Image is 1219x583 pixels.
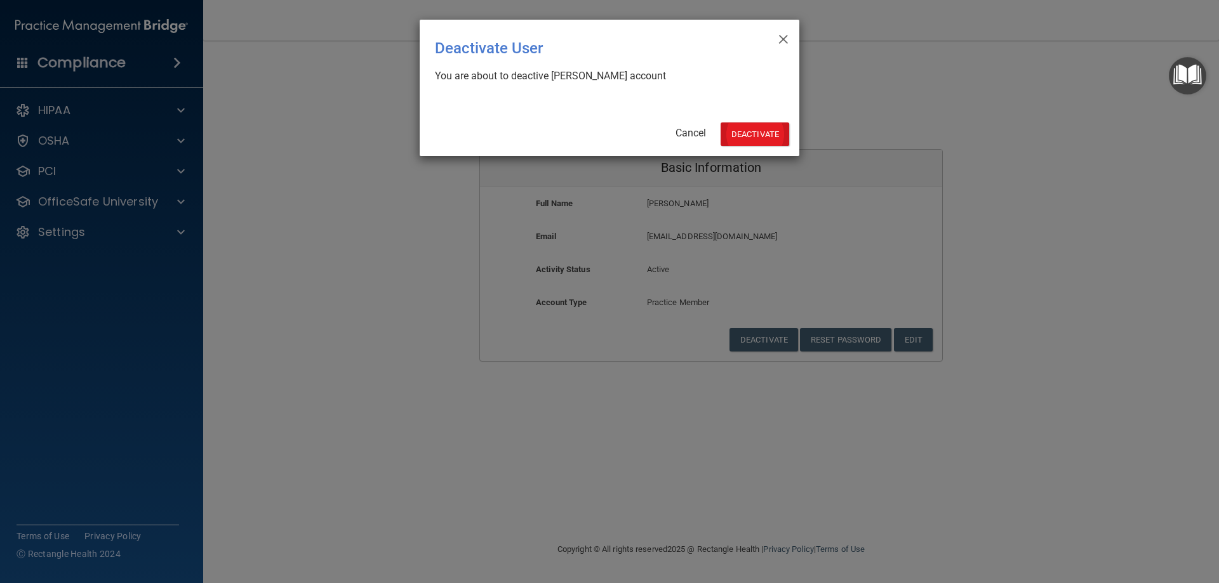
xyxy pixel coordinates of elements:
[435,69,774,83] div: You are about to deactive [PERSON_NAME] account
[1169,57,1206,95] button: Open Resource Center
[778,25,789,50] span: ×
[721,122,789,146] button: Deactivate
[435,30,732,67] div: Deactivate User
[676,127,706,139] a: Cancel
[999,493,1204,544] iframe: Drift Widget Chat Controller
